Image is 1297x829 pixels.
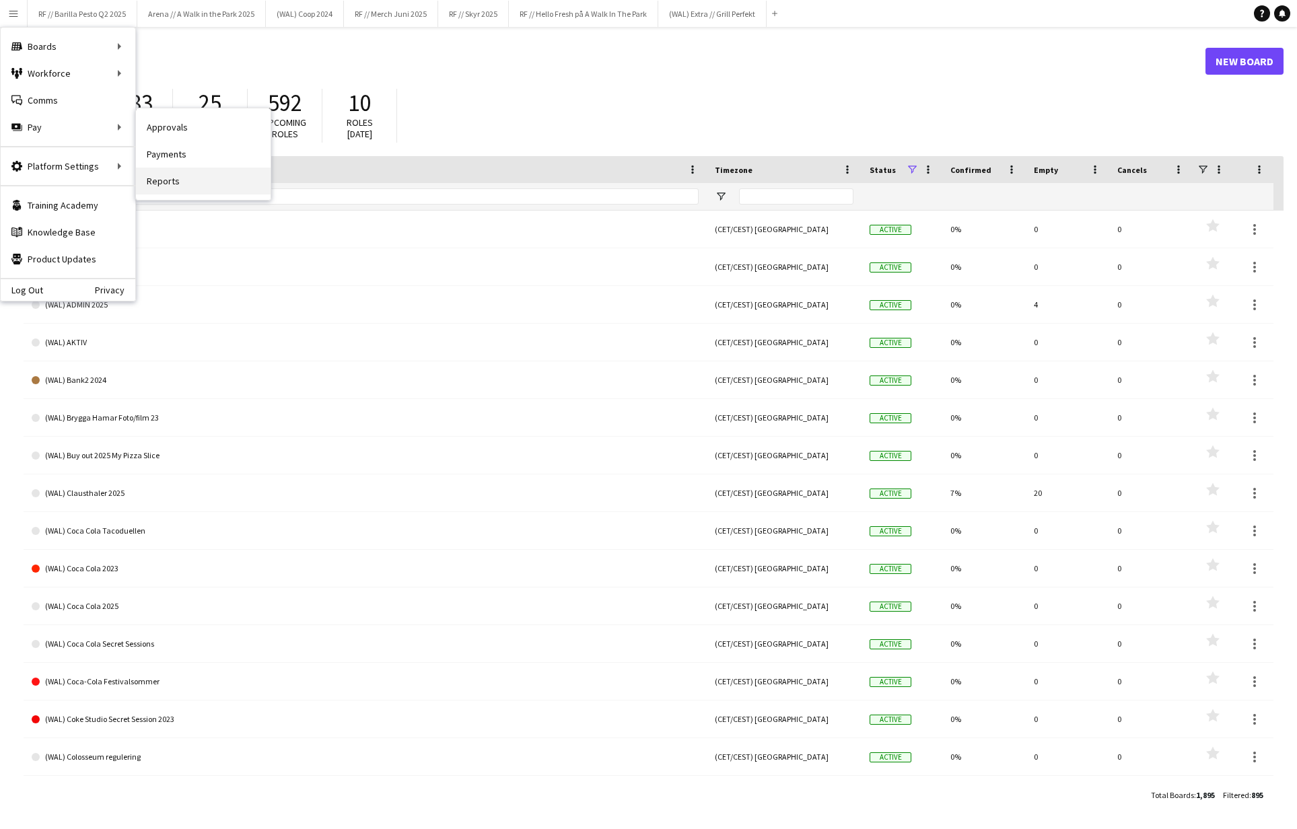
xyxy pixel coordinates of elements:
span: Roles [DATE] [347,116,373,140]
span: Active [870,262,911,273]
div: 0 [1109,512,1193,549]
div: (CET/CEST) [GEOGRAPHIC_DATA] [707,361,862,398]
div: 0% [942,437,1026,474]
div: Platform Settings [1,153,135,180]
div: 0% [942,399,1026,436]
a: Payments [136,141,271,168]
div: 0% [942,550,1026,587]
div: : [1223,782,1263,808]
a: Training Academy [1,192,135,219]
div: 0 [1026,700,1109,737]
a: RF // Moelven Mars 2024 [32,211,699,248]
span: Active [870,602,911,612]
div: 0 [1109,437,1193,474]
span: Timezone [715,165,752,175]
div: 20 [1026,474,1109,511]
div: 0 [1026,437,1109,474]
span: Active [870,413,911,423]
div: 0% [942,286,1026,323]
span: Active [870,564,911,574]
a: (WAL) Coca Cola Secret Sessions [32,625,699,663]
div: (CET/CEST) [GEOGRAPHIC_DATA] [707,776,862,813]
span: Active [870,300,911,310]
button: RF // Merch Juni 2025 [344,1,438,27]
div: (CET/CEST) [GEOGRAPHIC_DATA] [707,248,862,285]
span: Active [870,375,911,386]
button: (WAL) Extra // Grill Perfekt [658,1,767,27]
button: Arena // A Walk in the Park 2025 [137,1,266,27]
span: 592 [268,88,302,118]
div: (CET/CEST) [GEOGRAPHIC_DATA] [707,587,862,624]
div: : [1151,782,1215,808]
a: (WAL) Colosseum Tannlege bilder [32,776,699,814]
div: 0 [1109,286,1193,323]
a: Reports [136,168,271,194]
span: 895 [1251,790,1263,800]
span: 1,895 [1196,790,1215,800]
a: New Board [1205,48,1284,75]
button: RF // Hello Fresh på A Walk In The Park [509,1,658,27]
span: Active [870,639,911,649]
div: 0 [1109,625,1193,662]
div: 0 [1026,625,1109,662]
a: (WAL) [32,248,699,286]
span: Cancels [1117,165,1147,175]
div: 0 [1109,587,1193,624]
span: Empty [1034,165,1058,175]
a: Comms [1,87,135,114]
input: Board name Filter Input [56,188,699,205]
a: Approvals [136,114,271,141]
a: (WAL) Colosseum regulering [32,738,699,776]
div: 0% [942,512,1026,549]
div: 0% [942,776,1026,813]
span: Active [870,715,911,725]
div: 0 [1109,700,1193,737]
div: 0 [1026,776,1109,813]
div: 0 [1109,324,1193,361]
div: 0% [942,324,1026,361]
span: Active [870,489,911,499]
div: Boards [1,33,135,60]
div: Pay [1,114,135,141]
div: 0 [1109,550,1193,587]
div: 4 [1026,286,1109,323]
a: (WAL) Coca Cola 2023 [32,550,699,587]
span: Active [870,677,911,687]
div: 0 [1109,738,1193,775]
input: Timezone Filter Input [739,188,853,205]
div: (CET/CEST) [GEOGRAPHIC_DATA] [707,700,862,737]
a: Log Out [1,285,43,295]
div: 0% [942,625,1026,662]
div: 0 [1109,361,1193,398]
div: (CET/CEST) [GEOGRAPHIC_DATA] [707,211,862,248]
div: (CET/CEST) [GEOGRAPHIC_DATA] [707,324,862,361]
a: (WAL) Coke Studio Secret Session 2023 [32,700,699,738]
button: RF // Skyr 2025 [438,1,509,27]
div: 0 [1026,587,1109,624]
span: 10 [348,88,371,118]
a: (WAL) Coca-Cola Festivalsommer [32,663,699,700]
span: Active [870,752,911,762]
div: 0 [1026,663,1109,700]
div: 0 [1109,248,1193,285]
button: Open Filter Menu [715,190,727,203]
div: Workforce [1,60,135,87]
a: (WAL) Coca Cola 2025 [32,587,699,625]
div: 0 [1026,248,1109,285]
div: 0% [942,248,1026,285]
div: 0 [1109,211,1193,248]
span: Active [870,225,911,235]
a: (WAL) Coca Cola Tacoduellen [32,512,699,550]
div: 0 [1109,663,1193,700]
a: Knowledge Base [1,219,135,246]
div: 0% [942,587,1026,624]
div: (CET/CEST) [GEOGRAPHIC_DATA] [707,550,862,587]
div: 0% [942,738,1026,775]
span: Status [870,165,896,175]
span: Total Boards [1151,790,1194,800]
span: Active [870,526,911,536]
a: (WAL) Bank2 2024 [32,361,699,399]
div: 0 [1026,399,1109,436]
span: 25 [199,88,221,118]
a: (WAL) Buy out 2025 My Pizza Slice [32,437,699,474]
